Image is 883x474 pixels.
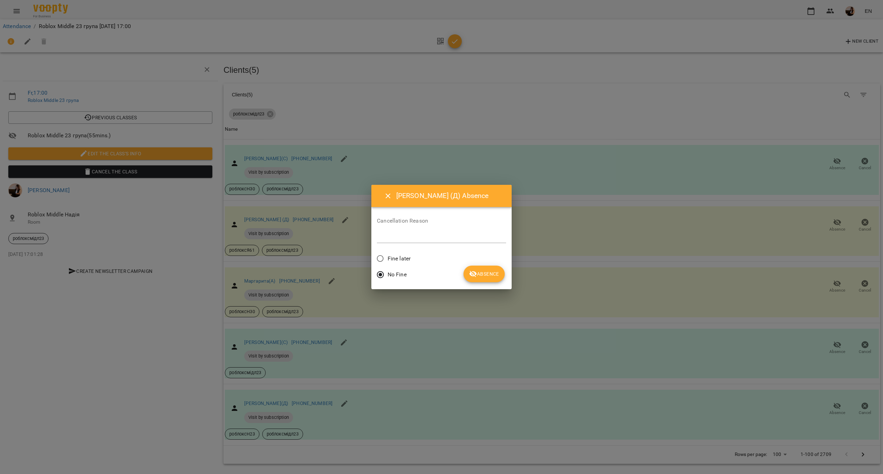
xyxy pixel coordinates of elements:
button: Absence [463,266,505,282]
button: Close [380,188,396,204]
label: Cancellation Reason [377,218,506,224]
span: Absence [469,270,499,278]
h6: [PERSON_NAME] (Д) Absence [396,190,503,201]
span: No Fine [388,270,407,279]
span: Fine later [388,255,410,263]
